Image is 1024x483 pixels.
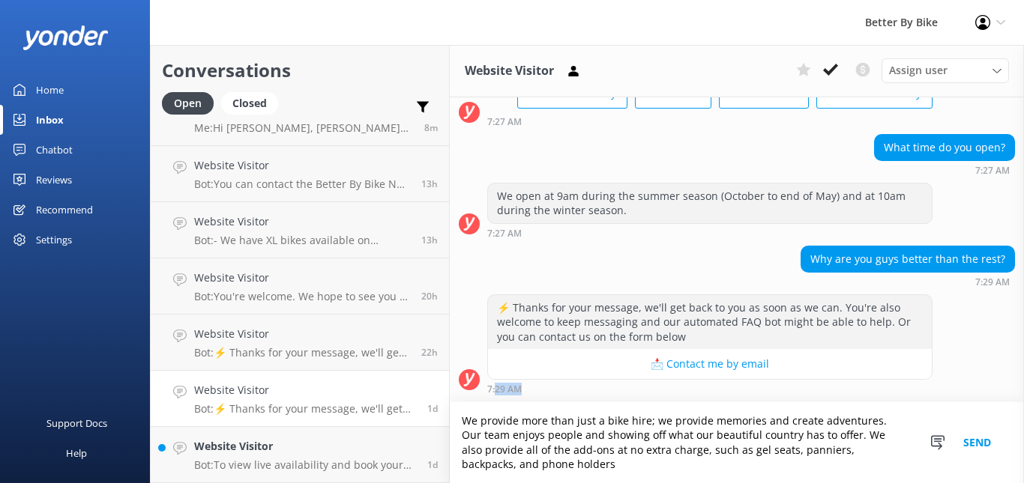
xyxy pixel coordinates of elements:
strong: 7:29 AM [975,278,1010,287]
strong: 7:27 AM [487,118,522,127]
div: Support Docs [46,408,107,438]
h4: Website Visitor [194,270,410,286]
p: Me: Hi [PERSON_NAME], [PERSON_NAME] here. yes, you can ride your bikes back to your accommodation... [194,121,413,135]
strong: 7:29 AM [487,385,522,394]
h4: Website Visitor [194,326,410,342]
a: Website VisitorBot:You're welcome. We hope to see you at Better By Bike NZ soon!20h [151,258,449,315]
h4: Website Visitor [194,382,416,398]
h2: Conversations [162,56,438,85]
span: Oct 13 2025 06:16pm (UTC +13:00) Pacific/Auckland [421,177,438,190]
a: Website VisitorBot:To view live availability and book your bike, click [URL][DOMAIN_NAME].1d [151,427,449,483]
h4: Website Visitor [194,157,410,174]
div: Reviews [36,165,72,195]
div: What time do you open? [875,135,1014,160]
textarea: We provide more than just a bike hire; we provide memories and create adventures. Our team enjoys... [450,402,1024,483]
strong: 7:27 AM [975,166,1010,175]
div: Help [66,438,87,468]
p: Bot: ⚡ Thanks for your message, we'll get back to you as soon as we can. You're also welcome to k... [194,346,410,359]
div: Chatbot [36,135,73,165]
h4: Website Visitor [194,438,416,455]
span: Oct 12 2025 07:14pm (UTC +13:00) Pacific/Auckland [427,458,438,471]
div: ⚡ Thanks for your message, we'll get back to you as soon as we can. You're also welcome to keep m... [488,295,932,350]
h4: Website Visitor [194,213,410,230]
div: Why are you guys better than the rest? [801,246,1014,272]
div: Oct 13 2025 07:27am (UTC +13:00) Pacific/Auckland [874,165,1015,175]
div: Settings [36,225,72,255]
p: Bot: ⚡ Thanks for your message, we'll get back to you as soon as we can. You're also welcome to k... [194,402,416,416]
span: Assign user [889,62,948,79]
a: Website VisitorBot:- We have XL bikes available on request for height considerations. - The Mount... [151,202,449,258]
p: Bot: - We have XL bikes available on request for height considerations. - The Mountain Bike Hire ... [194,234,410,247]
div: Recommend [36,195,93,225]
img: yonder-white-logo.png [22,25,109,50]
strong: 7:27 AM [487,229,522,238]
div: Oct 13 2025 07:27am (UTC +13:00) Pacific/Auckland [487,116,933,127]
span: Oct 13 2025 09:05am (UTC +13:00) Pacific/Auckland [421,346,438,359]
div: Home [36,75,64,105]
span: Oct 14 2025 07:42am (UTC +13:00) Pacific/Auckland [424,121,438,134]
h3: Website Visitor [465,61,554,81]
p: Bot: You're welcome. We hope to see you at Better By Bike NZ soon! [194,290,410,303]
div: Assign User [882,58,1009,82]
a: Website VisitorBot:⚡ Thanks for your message, we'll get back to you as soon as we can. You're als... [151,371,449,427]
div: Oct 13 2025 07:27am (UTC +13:00) Pacific/Auckland [487,228,933,238]
span: Oct 13 2025 10:53am (UTC +13:00) Pacific/Auckland [421,290,438,303]
button: 📩 Contact me by email [488,349,932,379]
div: Closed [221,92,278,115]
a: Open [162,94,221,111]
button: Send [949,402,1005,483]
div: Inbox [36,105,64,135]
a: Website VisitorBot:⚡ Thanks for your message, we'll get back to you as soon as we can. You're als... [151,315,449,371]
div: Open [162,92,214,115]
a: Website VisitorBot:You can contact the Better By Bike NZ team at [PHONE_NUMBER] or by emailing [E... [151,146,449,202]
div: We open at 9am during the summer season (October to end of May) and at 10am during the winter sea... [488,183,932,223]
p: Bot: To view live availability and book your bike, click [URL][DOMAIN_NAME]. [194,458,416,472]
div: Oct 13 2025 07:29am (UTC +13:00) Pacific/Auckland [801,276,1015,287]
span: Oct 13 2025 06:08pm (UTC +13:00) Pacific/Auckland [421,234,438,246]
div: Oct 13 2025 07:29am (UTC +13:00) Pacific/Auckland [487,383,933,394]
span: Oct 13 2025 07:29am (UTC +13:00) Pacific/Auckland [427,402,438,415]
a: Closed [221,94,286,111]
p: Bot: You can contact the Better By Bike NZ team at [PHONE_NUMBER] or by emailing [EMAIL_ADDRESS][... [194,177,410,191]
